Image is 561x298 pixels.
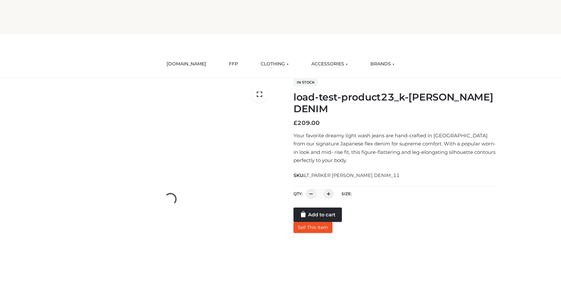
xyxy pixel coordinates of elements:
a: BRANDS [366,57,399,71]
button: Sell This Item [293,222,332,233]
a: ACCESSORIES [306,57,353,71]
span: £ [293,119,297,127]
bdi: 209.00 [293,119,320,127]
h1: load-test-product23_k-[PERSON_NAME] DENIM [293,91,496,115]
label: Size: [342,191,352,196]
label: QTY: [293,191,303,196]
span: In stock [293,78,318,86]
a: FFP [224,57,243,71]
a: Add to cart [293,208,342,222]
a: CLOTHING [256,57,293,71]
a: [DOMAIN_NAME] [162,57,211,71]
p: Your favorite dreamy light wash jeans are hand-crafted in [GEOGRAPHIC_DATA] from our signature Ja... [293,131,496,165]
span: SKU: [293,171,400,179]
span: LT_PARKER [PERSON_NAME] DENIM_11 [304,172,400,178]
